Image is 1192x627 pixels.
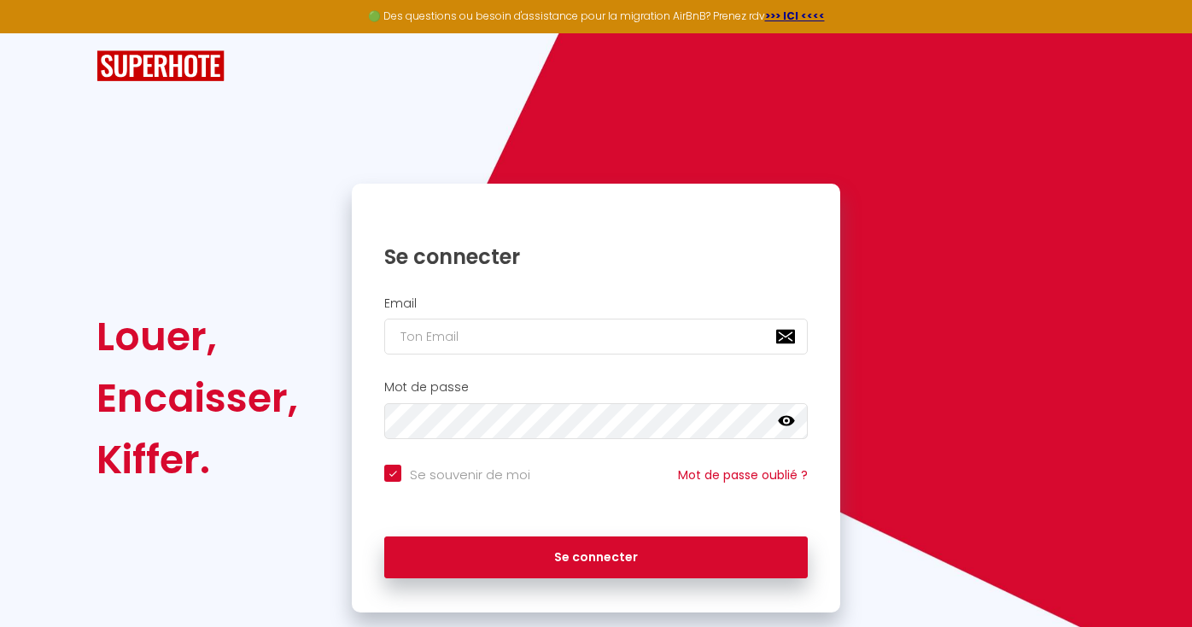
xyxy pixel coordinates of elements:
img: SuperHote logo [96,50,225,82]
div: Encaisser, [96,367,298,429]
div: Kiffer. [96,429,298,490]
input: Ton Email [384,319,808,355]
div: Louer, [96,306,298,367]
h2: Mot de passe [384,380,808,395]
h1: Se connecter [384,243,808,270]
h2: Email [384,296,808,311]
a: >>> ICI <<<< [765,9,825,23]
a: Mot de passe oublié ? [678,466,808,483]
button: Se connecter [384,536,808,579]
